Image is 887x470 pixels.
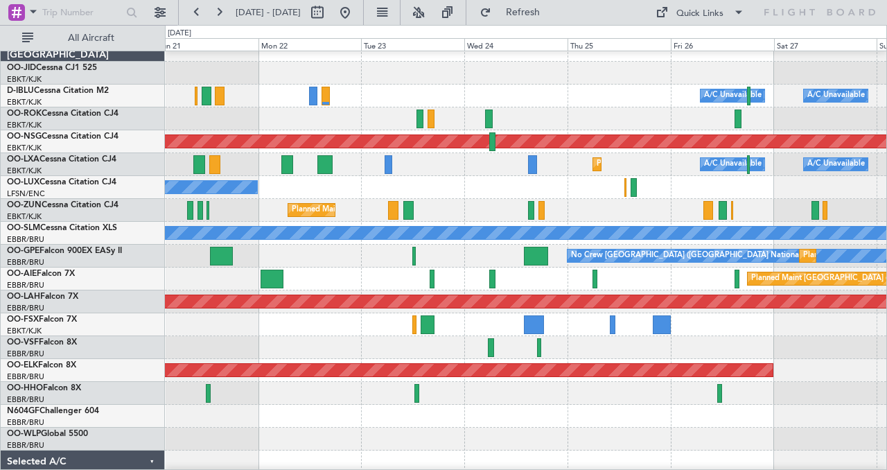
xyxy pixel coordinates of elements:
a: EBBR/BRU [7,234,44,245]
a: EBBR/BRU [7,303,44,313]
div: Quick Links [676,7,723,21]
div: Mon 22 [258,38,362,51]
a: OO-HHOFalcon 8X [7,384,81,392]
a: LFSN/ENC [7,189,45,199]
a: OO-VSFFalcon 8X [7,338,77,347]
span: OO-ELK [7,361,38,369]
a: EBBR/BRU [7,280,44,290]
span: OO-ZUN [7,201,42,209]
a: OO-AIEFalcon 7X [7,270,75,278]
button: Refresh [473,1,556,24]
a: EBKT/KJK [7,120,42,130]
a: EBBR/BRU [7,417,44,428]
a: D-IBLUCessna Citation M2 [7,87,109,95]
span: OO-GPE [7,247,39,255]
div: Thu 25 [568,38,671,51]
span: OO-JID [7,64,36,72]
span: N604GF [7,407,39,415]
a: EBBR/BRU [7,394,44,405]
span: OO-LXA [7,155,39,164]
a: EBBR/BRU [7,440,44,451]
a: OO-JIDCessna CJ1 525 [7,64,97,72]
a: OO-GPEFalcon 900EX EASy II [7,247,122,255]
span: OO-NSG [7,132,42,141]
div: Planned Maint Kortrijk-[GEOGRAPHIC_DATA] [292,200,453,220]
button: All Aircraft [15,27,150,49]
input: Trip Number [42,2,122,23]
span: OO-WLP [7,430,41,438]
span: OO-LUX [7,178,39,186]
a: OO-WLPGlobal 5500 [7,430,88,438]
a: EBKT/KJK [7,211,42,222]
a: EBKT/KJK [7,326,42,336]
a: OO-FSXFalcon 7X [7,315,77,324]
a: EBBR/BRU [7,372,44,382]
div: Wed 24 [464,38,568,51]
a: EBKT/KJK [7,74,42,85]
a: N604GFChallenger 604 [7,407,99,415]
a: OO-LUXCessna Citation CJ4 [7,178,116,186]
a: OO-SLMCessna Citation XLS [7,224,117,232]
a: OO-LXACessna Citation CJ4 [7,155,116,164]
span: D-IBLU [7,87,34,95]
span: OO-LAH [7,293,40,301]
span: [DATE] - [DATE] [236,6,301,19]
a: OO-ROKCessna Citation CJ4 [7,110,118,118]
span: All Aircraft [36,33,146,43]
span: OO-HHO [7,384,43,392]
div: Tue 23 [361,38,464,51]
div: Sat 27 [774,38,877,51]
div: A/C Unavailable [807,154,865,175]
span: OO-AIE [7,270,37,278]
div: Sun 21 [155,38,258,51]
div: Fri 26 [671,38,774,51]
span: OO-SLM [7,224,40,232]
a: OO-NSGCessna Citation CJ4 [7,132,118,141]
a: OO-ELKFalcon 8X [7,361,76,369]
a: EBBR/BRU [7,349,44,359]
div: No Crew [GEOGRAPHIC_DATA] ([GEOGRAPHIC_DATA] National) [571,245,803,266]
a: EBKT/KJK [7,97,42,107]
span: Refresh [494,8,552,17]
div: [DATE] [168,28,191,40]
div: Planned Maint Kortrijk-[GEOGRAPHIC_DATA] [597,154,758,175]
a: EBBR/BRU [7,257,44,268]
a: EBKT/KJK [7,166,42,176]
span: OO-FSX [7,315,39,324]
a: OO-LAHFalcon 7X [7,293,78,301]
span: OO-VSF [7,338,39,347]
button: Quick Links [649,1,751,24]
a: OO-ZUNCessna Citation CJ4 [7,201,118,209]
a: EBKT/KJK [7,143,42,153]
span: OO-ROK [7,110,42,118]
